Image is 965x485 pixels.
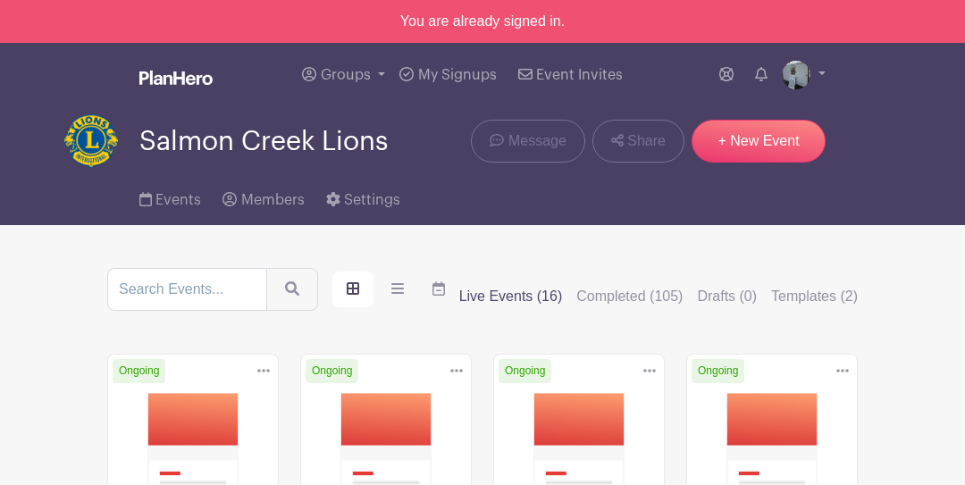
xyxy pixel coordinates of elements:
span: Settings [344,193,400,207]
span: Events [155,193,201,207]
a: Settings [326,168,400,225]
a: Groups [295,43,392,107]
div: filters [459,286,858,307]
span: Members [241,193,305,207]
a: My Signups [392,43,503,107]
label: Completed (105) [576,286,683,307]
div: order and view [332,272,459,307]
label: Templates (2) [771,286,858,307]
a: Message [471,120,584,163]
img: image(4).jpg [782,61,810,89]
img: logo_white-6c42ec7e38ccf1d336a20a19083b03d10ae64f83f12c07503d8b9e83406b4c7d.svg [139,71,213,85]
a: Event Invites [511,43,630,107]
img: lionlogo400-e1522268415706.png [64,114,118,168]
span: Salmon Creek Lions [139,127,388,156]
span: Groups [321,68,371,82]
span: Share [627,130,666,152]
label: Live Events (16) [459,286,563,307]
span: My Signups [418,68,497,82]
input: Search Events... [107,268,267,311]
a: + New Event [692,120,826,163]
a: Members [222,168,304,225]
span: Message [508,130,566,152]
a: Share [592,120,684,163]
label: Drafts (0) [697,286,757,307]
span: Event Invites [536,68,623,82]
a: Events [139,168,201,225]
